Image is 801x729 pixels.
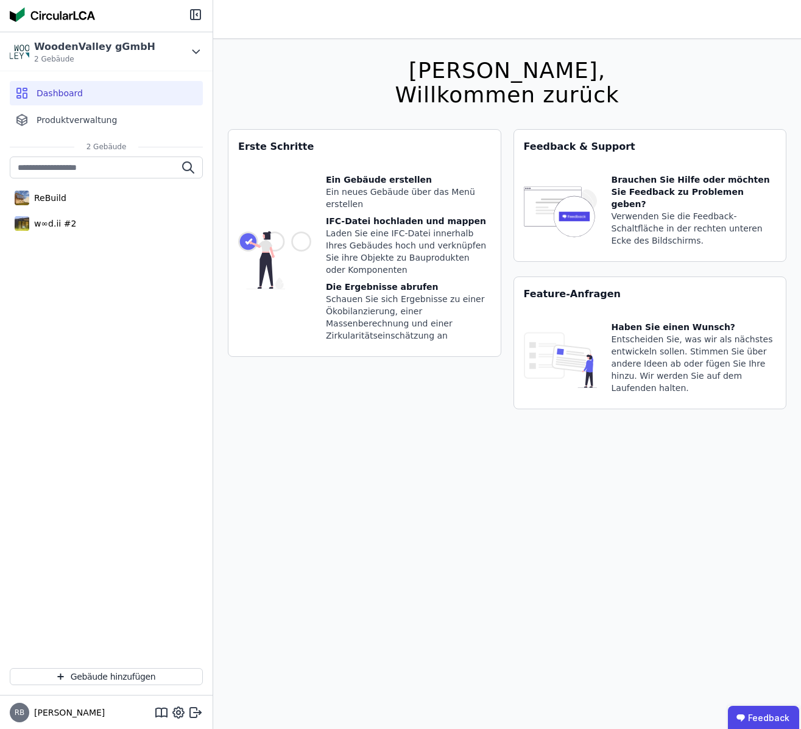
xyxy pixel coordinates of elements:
[514,130,786,164] div: Feedback & Support
[37,87,83,99] span: Dashboard
[326,281,491,293] div: Die Ergebnisse abrufen
[15,214,29,233] img: w∞d.ii #2
[29,217,76,230] div: w∞d.ii #2
[395,83,619,107] div: Willkommen zurück
[612,333,777,394] div: Entscheiden Sie, was wir als nächstes entwickeln sollen. Stimmen Sie über andere Ideen ab oder fü...
[395,58,619,83] div: [PERSON_NAME],
[10,668,203,685] button: Gebäude hinzufügen
[29,706,105,719] span: [PERSON_NAME]
[37,114,117,126] span: Produktverwaltung
[326,174,491,186] div: Ein Gebäude erstellen
[34,54,155,64] span: 2 Gebäude
[10,42,29,62] img: WoodenValley gGmbH
[15,709,25,716] span: RB
[524,174,597,252] img: feedback-icon-HCTs5lye.svg
[514,277,786,311] div: Feature-Anfragen
[612,321,777,333] div: Haben Sie einen Wunsch?
[10,7,95,22] img: Concular
[612,174,777,210] div: Brauchen Sie Hilfe oder möchten Sie Feedback zu Problemen geben?
[326,227,491,276] div: Laden Sie eine IFC-Datei innerhalb Ihres Gebäudes hoch und verknüpfen Sie ihre Objekte zu Bauprod...
[74,142,139,152] span: 2 Gebäude
[34,40,155,54] div: WoodenValley gGmbH
[326,293,491,342] div: Schauen Sie sich Ergebnisse zu einer Ökobilanzierung, einer Massenberechnung und einer Zirkularit...
[29,192,66,204] div: ReBuild
[326,215,491,227] div: IFC-Datei hochladen und mappen
[228,130,501,164] div: Erste Schritte
[612,210,777,247] div: Verwenden Sie die Feedback-Schaltfläche in der rechten unteren Ecke des Bildschirms.
[524,321,597,399] img: feature_request_tile-UiXE1qGU.svg
[15,188,29,208] img: ReBuild
[326,186,491,210] div: Ein neues Gebäude über das Menü erstellen
[238,174,311,347] img: getting_started_tile-DrF_GRSv.svg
